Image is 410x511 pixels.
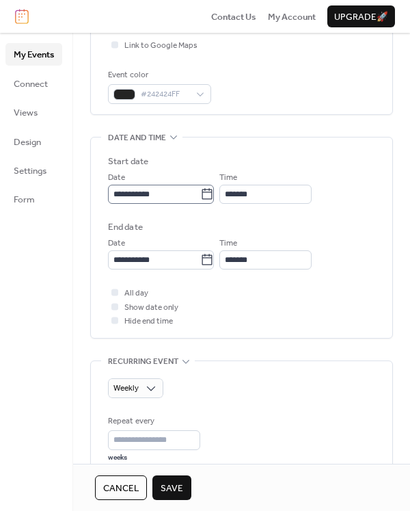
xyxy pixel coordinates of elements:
[5,73,62,94] a: Connect
[5,131,62,153] a: Design
[108,355,178,369] span: Recurring event
[124,301,178,315] span: Show date only
[124,315,173,328] span: Hide end time
[124,39,197,53] span: Link to Google Maps
[268,10,316,24] span: My Account
[152,475,191,500] button: Save
[5,188,62,210] a: Form
[211,10,256,24] span: Contact Us
[103,482,139,495] span: Cancel
[108,220,143,234] div: End date
[5,43,62,65] a: My Events
[327,5,395,27] button: Upgrade🚀
[219,171,237,185] span: Time
[211,10,256,23] a: Contact Us
[334,10,388,24] span: Upgrade 🚀
[14,193,35,207] span: Form
[95,475,147,500] button: Cancel
[124,287,148,300] span: All day
[113,380,139,396] span: Weekly
[141,88,189,101] span: #242424FF
[15,9,29,24] img: logo
[5,101,62,123] a: Views
[108,453,200,462] div: weeks
[219,237,237,250] span: Time
[14,77,48,91] span: Connect
[161,482,183,495] span: Save
[14,48,54,62] span: My Events
[108,155,148,168] div: Start date
[108,237,125,250] span: Date
[108,68,208,82] div: Event color
[108,415,197,428] div: Repeat every
[5,159,62,181] a: Settings
[14,164,46,178] span: Settings
[14,135,41,149] span: Design
[268,10,316,23] a: My Account
[14,106,38,120] span: Views
[108,171,125,185] span: Date
[108,131,166,145] span: Date and time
